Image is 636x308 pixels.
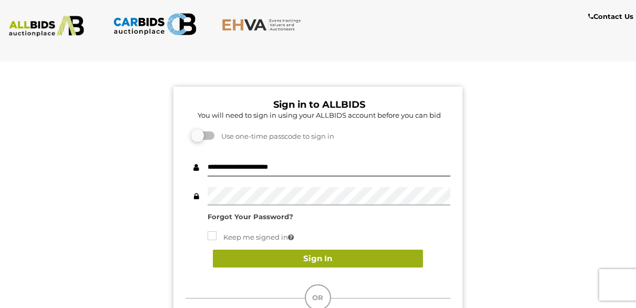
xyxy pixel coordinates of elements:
h5: You will need to sign in using your ALLBIDS account before you can bid [188,111,450,119]
img: EHVA.com.au [222,18,305,31]
button: Sign In [213,250,423,268]
a: Forgot Your Password? [208,212,293,221]
b: Contact Us [588,12,633,20]
img: CARBIDS.com.au [113,11,197,38]
span: Use one-time passcode to sign in [216,132,334,140]
img: ALLBIDS.com.au [5,16,88,37]
a: Contact Us [588,11,636,23]
label: Keep me signed in [208,231,294,243]
b: Sign in to ALLBIDS [273,99,365,110]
